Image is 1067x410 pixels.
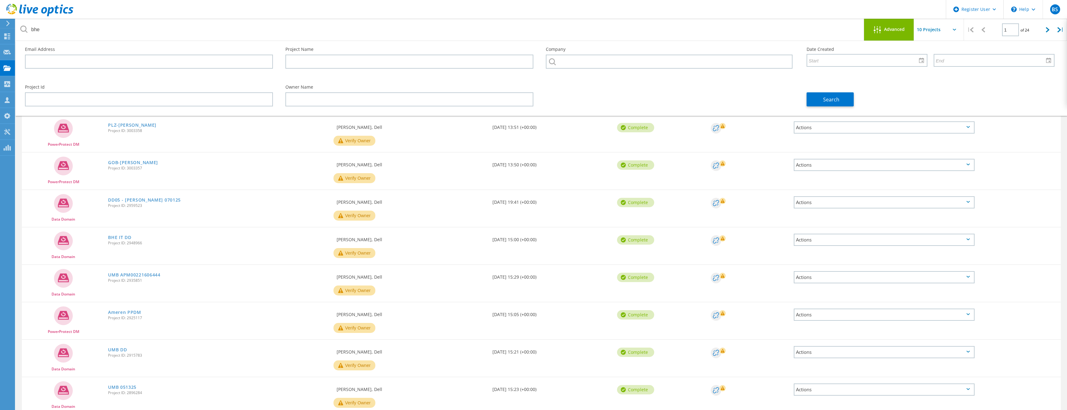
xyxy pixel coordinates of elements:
span: Data Domain [52,292,75,296]
button: Search [807,92,854,106]
div: Actions [794,159,975,171]
a: BHE IT DD [108,235,131,240]
div: [PERSON_NAME], Dell [333,115,489,136]
button: Verify Owner [333,136,375,146]
div: Complete [617,123,654,132]
div: [DATE] 15:23 (+00:00) [489,377,614,398]
div: [PERSON_NAME], Dell [333,190,489,211]
div: Actions [794,383,975,396]
div: Actions [794,309,975,321]
div: [DATE] 15:29 (+00:00) [489,265,614,286]
span: Project ID: 2959523 [108,204,330,207]
label: Email Address [25,47,273,51]
div: [PERSON_NAME], Dell [333,265,489,286]
div: [DATE] 15:05 (+00:00) [489,302,614,323]
span: Data Domain [52,217,75,221]
label: Project Id [25,85,273,89]
span: Data Domain [52,405,75,408]
div: Actions [794,121,975,134]
button: Verify Owner [333,360,375,370]
a: Live Optics Dashboard [6,13,73,17]
div: Complete [617,385,654,394]
div: Actions [794,271,975,283]
div: | [1054,19,1067,41]
div: Complete [617,348,654,357]
span: Project ID: 2896284 [108,391,330,395]
span: PowerProtect DM [48,143,79,146]
span: BS [1052,7,1058,12]
div: [PERSON_NAME], Dell [333,227,489,248]
span: Project ID: 2948966 [108,241,330,245]
label: Company [546,47,794,51]
div: Actions [794,346,975,358]
div: [PERSON_NAME], Dell [333,153,489,173]
button: Verify Owner [333,398,375,408]
button: Verify Owner [333,248,375,258]
div: [DATE] 13:50 (+00:00) [489,153,614,173]
a: DD05 - [PERSON_NAME] 070125 [108,198,181,202]
a: Ameren PPDM [108,310,141,315]
button: Verify Owner [333,173,375,183]
button: Verify Owner [333,211,375,221]
input: Start [807,54,922,66]
span: Project ID: 3003357 [108,166,330,170]
div: Complete [617,160,654,170]
a: UMB 051325 [108,385,136,389]
div: [DATE] 13:51 (+00:00) [489,115,614,136]
span: Project ID: 2915783 [108,354,330,357]
div: Complete [617,273,654,282]
span: of 24 [1020,27,1029,33]
div: [DATE] 19:41 (+00:00) [489,190,614,211]
span: Search [823,96,839,103]
button: Verify Owner [333,323,375,333]
span: Advanced [884,27,905,32]
div: [PERSON_NAME], Dell [333,340,489,360]
a: PLZ-[PERSON_NAME] [108,123,156,127]
label: Project Name [285,47,533,51]
div: [PERSON_NAME], Dell [333,302,489,323]
input: Search projects by name, owner, ID, company, etc [16,19,864,41]
div: [PERSON_NAME], Dell [333,377,489,398]
a: UMB DD [108,348,127,352]
span: Project ID: 2935851 [108,279,330,282]
div: [DATE] 15:21 (+00:00) [489,340,614,360]
label: Owner Name [285,85,533,89]
div: Complete [617,198,654,207]
button: Verify Owner [333,286,375,295]
input: End [934,54,1050,66]
div: Complete [617,310,654,320]
span: PowerProtect DM [48,180,79,184]
a: GOB-[PERSON_NAME] [108,160,158,165]
span: PowerProtect DM [48,330,79,334]
span: Project ID: 3003358 [108,129,330,133]
svg: \n [1011,7,1017,12]
span: Data Domain [52,367,75,371]
div: | [964,19,977,41]
div: Actions [794,196,975,208]
div: [DATE] 15:00 (+00:00) [489,227,614,248]
div: Complete [617,235,654,245]
a: UMB APM00221606444 [108,273,161,277]
span: Project ID: 2925117 [108,316,330,320]
label: Date Created [807,47,1055,51]
div: Actions [794,234,975,246]
span: Data Domain [52,255,75,259]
